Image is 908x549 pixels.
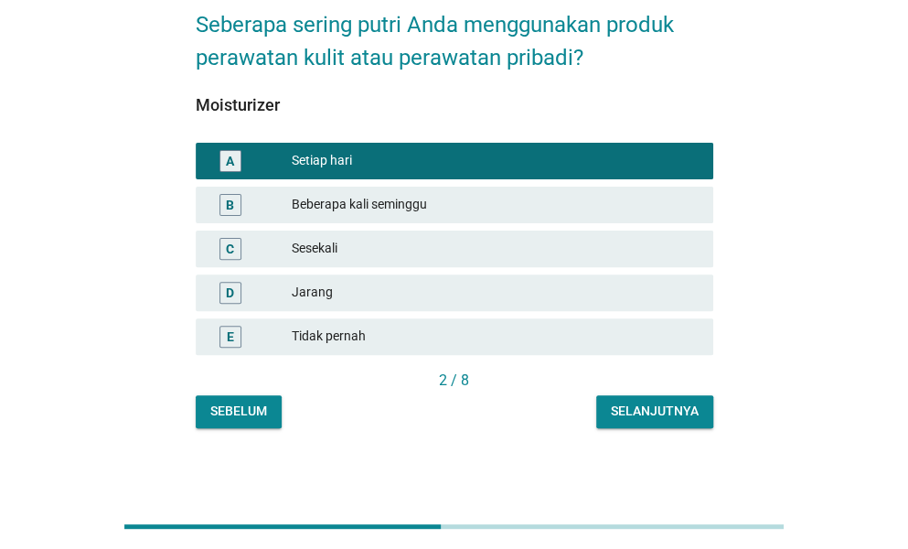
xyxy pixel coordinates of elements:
button: Selanjutnya [596,395,713,428]
div: Sebelum [210,402,267,421]
div: E [227,327,234,346]
div: B [226,195,234,214]
div: C [226,239,234,258]
div: D [226,283,234,302]
div: Moisturizer [196,92,713,117]
div: Setiap hari [292,150,699,172]
div: 2 / 8 [196,370,713,392]
div: Sesekali [292,238,699,260]
div: Selanjutnya [611,402,699,421]
div: A [226,151,234,170]
div: Beberapa kali seminggu [292,194,699,216]
div: Tidak pernah [292,326,699,348]
div: Jarang [292,282,699,304]
button: Sebelum [196,395,282,428]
